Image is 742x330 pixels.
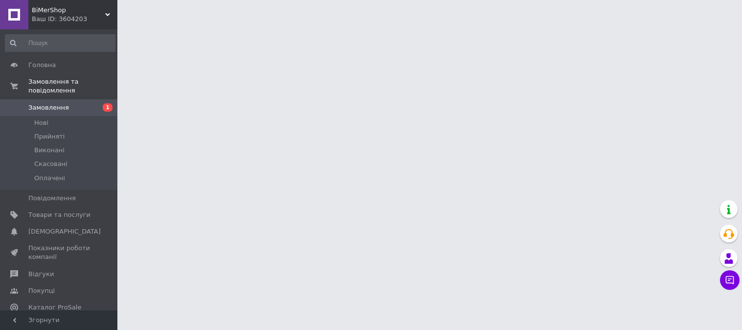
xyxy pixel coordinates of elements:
[34,132,65,141] span: Прийняті
[103,103,112,112] span: 1
[32,6,105,15] span: BiMerShop
[28,244,90,261] span: Показники роботи компанії
[28,61,56,70] span: Головна
[5,34,115,52] input: Пошук
[28,227,101,236] span: [DEMOGRAPHIC_DATA]
[28,303,81,312] span: Каталог ProSale
[28,77,117,95] span: Замовлення та повідомлення
[28,194,76,203] span: Повідомлення
[28,211,90,219] span: Товари та послуги
[34,174,65,183] span: Оплачені
[28,270,54,279] span: Відгуки
[34,118,48,127] span: Нові
[28,286,55,295] span: Покупці
[720,270,740,290] button: Чат з покупцем
[32,15,117,24] div: Ваш ID: 3604203
[34,146,65,155] span: Виконані
[34,160,67,168] span: Скасовані
[28,103,69,112] span: Замовлення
